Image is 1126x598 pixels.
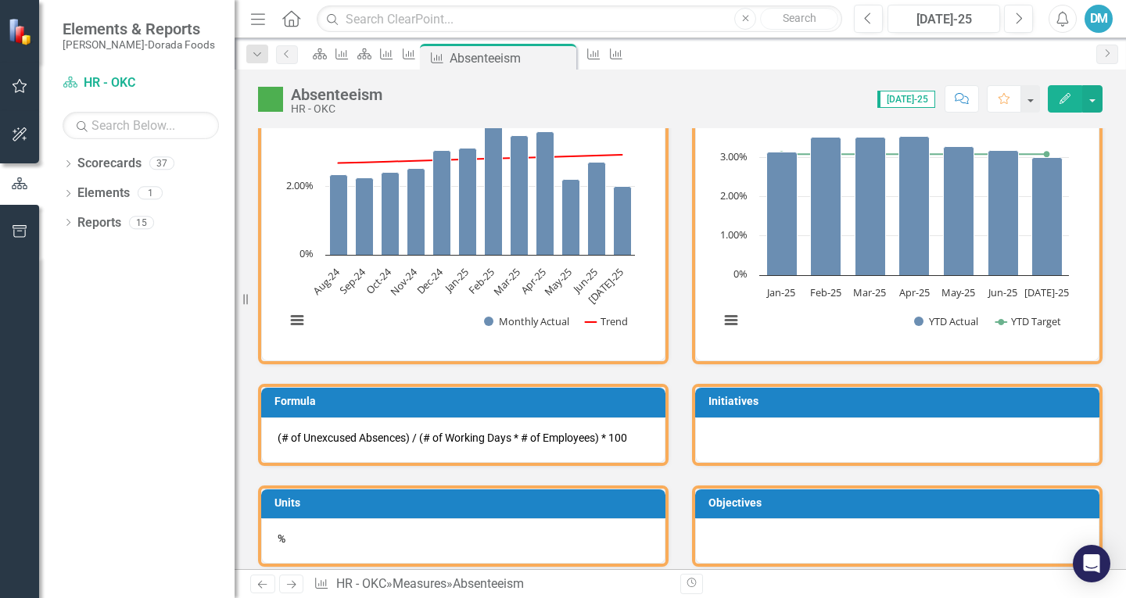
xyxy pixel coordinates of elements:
span: % [278,532,285,545]
div: » » [314,575,669,593]
text: Monthly Actual [499,314,569,328]
path: Feb-25, 3.51744766. YTD Actual. [811,138,841,276]
path: Jul-25, 3.00089438. YTD Actual. [1032,158,1063,276]
path: Nov-24, 2.51920123. Monthly Actual. [407,169,425,256]
text: Nov-24 [387,265,421,299]
text: Trend [601,314,628,328]
button: [DATE]-25 [888,5,1000,33]
a: HR - OKC [336,576,386,591]
path: Apr-25, 3.60533333. Monthly Actual. [536,132,554,256]
text: Aug-24 [310,265,342,298]
text: Jun-25 [987,285,1017,299]
path: Dec-24, 3.05264199. Monthly Actual. [433,151,451,256]
button: Show YTD Target [995,315,1062,329]
input: Search Below... [63,112,219,139]
img: ClearPoint Strategy [8,18,35,45]
text: Jan-25 [766,285,795,299]
text: Mar-25 [490,265,523,298]
text: Oct-24 [363,265,395,297]
g: YTD Actual, series 1 of 2. Bar series with 7 bars. [767,137,1063,276]
path: Jan-25, 3.12562613. YTD Actual. [767,152,798,276]
text: Feb-25 [810,285,841,299]
text: 0% [299,246,314,260]
text: 2.00% [286,178,314,192]
text: Jan-25 [441,265,472,296]
path: May-25, 2.20518244. Monthly Actual. [562,180,580,256]
text: Apr-25 [899,285,930,299]
div: [DATE]-25 [893,10,995,29]
div: 37 [149,157,174,170]
h3: Initiatives [708,396,1092,407]
path: Apr-25, 3.53220071. YTD Actual. [899,137,930,276]
path: Mar-25, 3.49164153. Monthly Actual. [511,136,529,256]
text: May-25 [941,285,975,299]
input: Search ClearPoint... [317,5,842,33]
div: Absenteeism [453,576,524,591]
text: Mar-25 [853,285,886,299]
div: Chart. Highcharts interactive chart. [278,110,649,345]
path: Aug-24, 2.33943621. Monthly Actual. [330,175,348,256]
button: View chart menu, Chart [720,310,742,331]
a: HR - OKC [63,74,219,92]
path: Mar-25, 3.50821966. YTD Actual. [855,138,886,276]
button: Show YTD Actual [914,315,979,329]
h3: Formula [274,396,658,407]
path: Jun-25, 3.17458917. YTD Actual. [988,151,1019,276]
text: Sep-24 [336,265,369,298]
text: 1.00% [720,227,748,242]
button: Show Trend [585,315,628,329]
div: Open Intercom Messenger [1073,545,1110,582]
path: Jul-25, 1.99571254. Monthly Actual. [614,187,632,256]
a: Scorecards [77,155,142,173]
path: Jun-25, 2.69918699. Monthly Actual. [588,163,606,256]
span: [DATE]-25 [877,91,935,108]
path: Feb-25, 3.95630518. Monthly Actual. [485,120,503,256]
text: 3.00% [720,149,748,163]
h3: Objectives [708,497,1092,509]
a: Reports [77,214,121,232]
text: 0% [733,267,748,281]
div: Absenteeism [450,48,572,68]
svg: Interactive chart [712,110,1077,345]
path: Oct-24, 2.42056755. Monthly Actual. [382,173,400,256]
path: Jul-25, 3.08. YTD Target. [1044,151,1050,157]
button: View chart menu, Chart [286,310,308,331]
div: HR - OKC [291,103,382,115]
div: Chart. Highcharts interactive chart. [712,110,1083,345]
g: Monthly Actual, series 1 of 2. Bar series with 12 bars. [330,120,632,256]
button: Show Monthly Actual [484,315,568,329]
path: May-25, 3.26698166. YTD Actual. [944,147,974,276]
text: 2.00% [720,188,748,202]
button: Search [760,8,838,30]
a: Elements [77,184,130,202]
small: [PERSON_NAME]-Dorada Foods [63,38,215,51]
span: Search [783,12,816,24]
img: Above Target [258,87,283,112]
path: Sep-24, 2.24224224. Monthly Actual. [356,178,374,256]
span: Elements & Reports [63,20,215,38]
text: May-25 [541,265,575,299]
path: Jan-25, 3.12562613. Monthly Actual. [459,149,477,256]
text: Jun-25 [569,265,601,296]
div: 15 [129,216,154,229]
text: [DATE]-25 [1024,285,1069,299]
button: DM [1085,5,1113,33]
a: Measures [393,576,446,591]
svg: Interactive chart [278,110,643,345]
text: YTD Actual [929,314,978,328]
span: (# of Unexcused Absences) / (# of Working Days * # of Employees) * 100 [278,431,627,444]
text: Apr-25 [518,265,549,296]
text: YTD Target [1011,314,1061,328]
path: Jan-25, 3.08. YTD Target. [779,151,785,157]
h3: Units [274,497,658,509]
text: Dec-24 [414,265,446,298]
div: 1 [138,187,163,200]
text: [DATE]-25 [585,265,626,306]
text: Feb-25 [465,265,497,297]
div: Absenteeism [291,86,382,103]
